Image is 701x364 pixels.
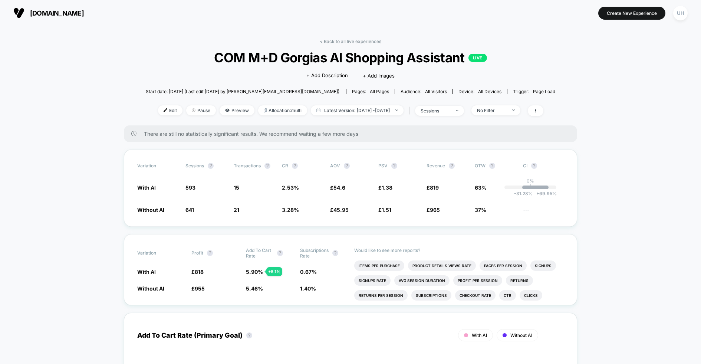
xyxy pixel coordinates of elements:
[671,6,690,21] button: UH
[425,89,447,94] span: All Visitors
[330,207,349,213] span: £
[137,163,178,169] span: Variation
[306,72,348,79] span: + Add Description
[282,163,288,168] span: CR
[234,163,261,168] span: Transactions
[378,163,388,168] span: PSV
[186,105,216,115] span: Pause
[300,247,329,259] span: Subscriptions Rate
[185,184,195,191] span: 593
[394,275,450,286] li: Avg Session Duration
[506,275,533,286] li: Returns
[478,89,501,94] span: all devices
[523,163,564,169] span: CI
[395,109,398,111] img: end
[455,290,496,301] li: Checkout Rate
[489,163,495,169] button: ?
[185,163,204,168] span: Sessions
[533,89,555,94] span: Page Load
[430,184,439,191] span: 819
[401,89,447,94] div: Audience:
[264,163,270,169] button: ?
[166,50,534,65] span: COM M+D Gorgias AI Shopping Assistant
[332,250,338,256] button: ?
[164,108,167,112] img: edit
[456,110,458,111] img: end
[320,39,381,44] a: < Back to all live experiences
[207,250,213,256] button: ?
[391,163,397,169] button: ?
[282,207,299,213] span: 3.28 %
[234,184,239,191] span: 15
[530,184,531,189] p: |
[137,184,156,191] span: With AI
[527,178,534,184] p: 0%
[246,332,252,338] button: ?
[475,184,487,191] span: 63%
[137,247,178,259] span: Variation
[30,9,84,17] span: [DOMAIN_NAME]
[300,285,316,292] span: 1.40 %
[311,105,404,115] span: Latest Version: [DATE] - [DATE]
[523,208,564,213] span: ---
[673,6,688,20] div: UH
[449,163,455,169] button: ?
[300,269,317,275] span: 0.67 %
[370,89,389,94] span: all pages
[258,105,307,115] span: Allocation: multi
[352,89,389,94] div: Pages:
[195,269,204,275] span: 818
[520,290,542,301] li: Clicks
[344,163,350,169] button: ?
[382,184,392,191] span: 1.38
[282,184,299,191] span: 2.53 %
[266,267,282,276] div: + 8.1 %
[480,260,527,271] li: Pages Per Session
[330,163,340,168] span: AOV
[158,105,182,115] span: Edit
[192,108,195,112] img: end
[354,260,404,271] li: Items Per Purchase
[533,191,557,196] span: 69.95 %
[208,163,214,169] button: ?
[333,207,349,213] span: 45.95
[421,108,450,114] div: sessions
[137,207,164,213] span: Without AI
[452,89,507,94] span: Device:
[330,184,345,191] span: £
[453,275,502,286] li: Profit Per Session
[137,269,156,275] span: With AI
[137,285,164,292] span: Without AI
[512,109,515,111] img: end
[363,73,395,79] span: + Add Images
[333,184,345,191] span: 54.6
[195,285,205,292] span: 955
[146,89,339,94] span: Start date: [DATE] (Last edit [DATE] by [PERSON_NAME][EMAIL_ADDRESS][DOMAIN_NAME])
[354,247,564,253] p: Would like to see more reports?
[11,7,86,19] button: [DOMAIN_NAME]
[510,332,532,338] span: Without AI
[316,108,320,112] img: calendar
[185,207,194,213] span: 641
[144,131,562,137] span: There are still no statistically significant results. We recommend waiting a few more days
[234,207,239,213] span: 21
[378,184,392,191] span: £
[408,260,476,271] li: Product Details Views Rate
[354,275,391,286] li: Signups Rate
[246,247,273,259] span: Add To Cart Rate
[536,191,539,196] span: +
[277,250,283,256] button: ?
[427,163,445,168] span: Revenue
[514,191,533,196] span: -31.28 %
[411,290,451,301] li: Subscriptions
[530,260,556,271] li: Signups
[191,269,204,275] span: £
[430,207,440,213] span: 965
[354,290,408,301] li: Returns Per Session
[427,184,439,191] span: £
[475,163,516,169] span: OTW
[513,89,555,94] div: Trigger:
[407,105,415,116] span: |
[499,290,516,301] li: Ctr
[246,285,263,292] span: 5.46 %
